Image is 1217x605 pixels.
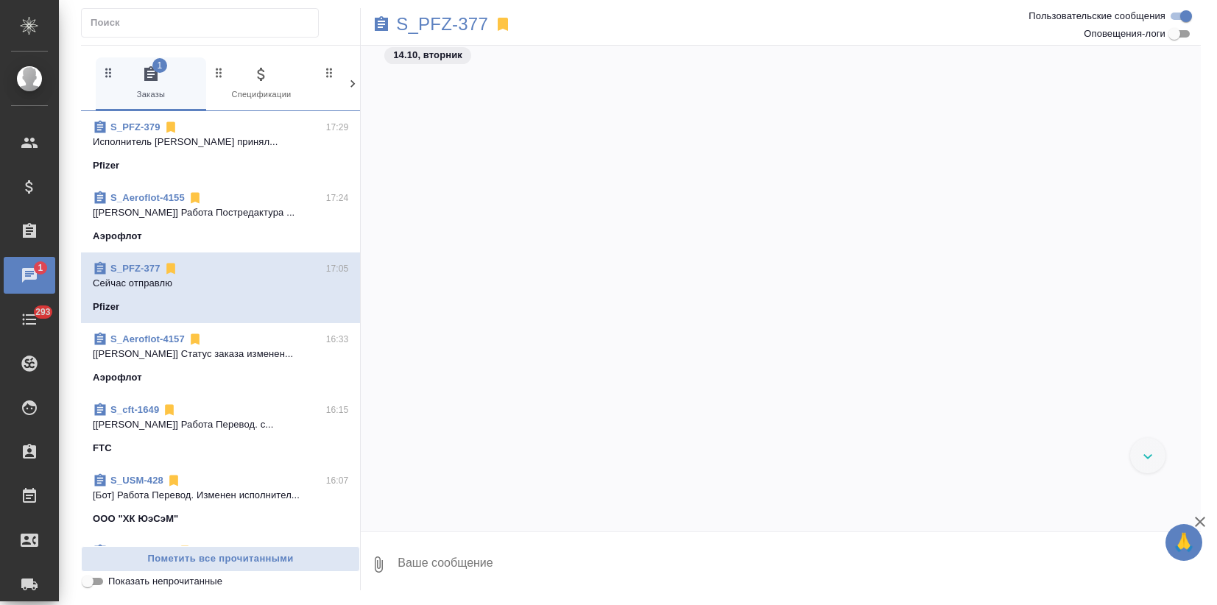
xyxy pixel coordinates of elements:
p: Аэрофлот [93,229,142,244]
input: Поиск [91,13,318,33]
button: 🙏 [1165,524,1202,561]
p: Pfizer [93,300,119,314]
svg: Отписаться [166,473,181,488]
p: 16:07 [326,473,349,488]
p: 17:29 [326,120,349,135]
a: S_PFZ-377 [396,17,488,32]
p: 14.10, вторник [393,48,462,63]
span: 293 [27,305,60,319]
span: Заказы [102,66,200,102]
span: Оповещения-логи [1084,26,1165,41]
a: S_Chanel-361 [110,545,174,556]
p: Исполнитель [PERSON_NAME] принял... [93,135,348,149]
div: S_PFZ-37717:05Сейчас отправлюPfizer [81,252,360,323]
div: S_Aeroflot-415716:33[[PERSON_NAME]] Статус заказа изменен...Аэрофлот [81,323,360,394]
p: [[PERSON_NAME]] Статус заказа изменен... [93,347,348,361]
span: Показать непрочитанные [108,574,222,589]
p: Pfizer [93,158,119,173]
p: 15:49 [326,544,349,559]
span: Клиенты [322,66,421,102]
p: Аэрофлот [93,370,142,385]
a: S_USM-428 [110,475,163,486]
p: 16:15 [326,403,349,417]
span: Спецификации [212,66,311,102]
span: 🙏 [1171,527,1196,558]
p: Сейчас отправлю [93,276,348,291]
svg: Отписаться [162,403,177,417]
p: 17:05 [326,261,349,276]
div: S_PFZ-37917:29Исполнитель [PERSON_NAME] принял...Pfizer [81,111,360,182]
p: [[PERSON_NAME]] Работа Постредактура ... [93,205,348,220]
p: [Бот] Работа Перевод. Изменен исполнител... [93,488,348,503]
a: S_cft-1649 [110,404,159,415]
span: Пометить все прочитанными [89,551,352,567]
button: Пометить все прочитанными [81,546,360,572]
div: S_USM-42816:07[Бот] Работа Перевод. Изменен исполнител...ООО "ХК ЮэСэМ" [81,464,360,535]
a: S_Aeroflot-4157 [110,333,185,344]
svg: Отписаться [188,191,202,205]
span: 1 [29,261,52,275]
div: S_cft-164916:15[[PERSON_NAME]] Работа Перевод. с...FTC [81,394,360,464]
a: 1 [4,257,55,294]
div: S_Aeroflot-415517:24[[PERSON_NAME]] Работа Постредактура ...Аэрофлот [81,182,360,252]
a: S_PFZ-377 [110,263,160,274]
a: 293 [4,301,55,338]
p: 17:24 [326,191,349,205]
p: FTC [93,441,112,456]
svg: Зажми и перетащи, чтобы поменять порядок вкладок [102,66,116,79]
svg: Отписаться [163,261,178,276]
svg: Отписаться [177,544,192,559]
a: S_Aeroflot-4155 [110,192,185,203]
svg: Отписаться [163,120,178,135]
p: ООО "ХК ЮэСэМ" [93,512,178,526]
span: 1 [152,58,167,73]
a: S_PFZ-379 [110,121,160,132]
p: [[PERSON_NAME]] Работа Перевод. с... [93,417,348,432]
p: 16:33 [326,332,349,347]
span: Пользовательские сообщения [1029,9,1165,24]
svg: Отписаться [188,332,202,347]
svg: Зажми и перетащи, чтобы поменять порядок вкладок [212,66,226,79]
